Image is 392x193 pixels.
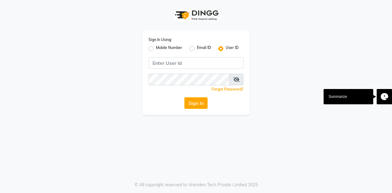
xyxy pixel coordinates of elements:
label: Sign In Using: [149,37,172,43]
input: Username [149,74,230,85]
label: Email ID [197,45,211,52]
input: Username [149,57,243,69]
label: User ID [226,45,239,52]
a: Forgot Password? [212,87,243,91]
label: Mobile Number [156,45,182,52]
img: logo1.svg [171,6,221,24]
button: Sign In [184,97,208,109]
